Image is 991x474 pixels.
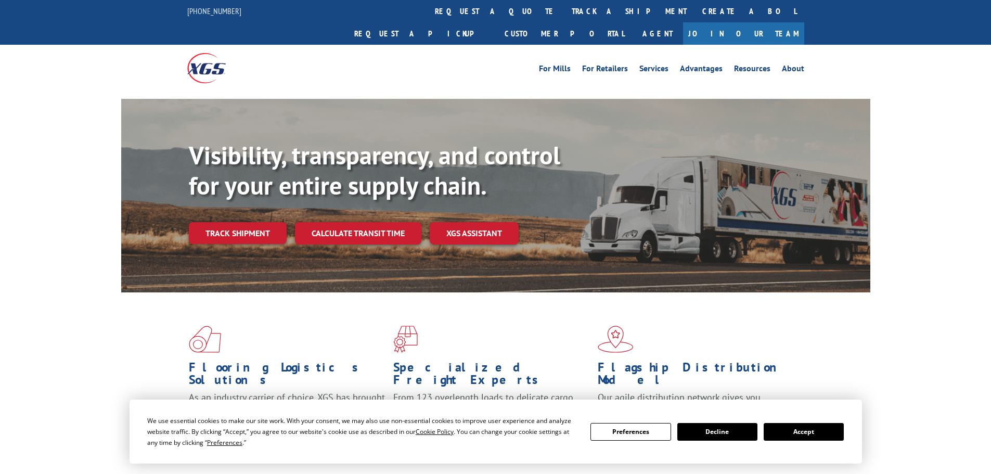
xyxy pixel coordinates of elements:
[393,391,590,438] p: From 123 overlength loads to delicate cargo, our experienced staff knows the best way to move you...
[147,415,578,448] div: We use essential cookies to make our site work. With your consent, we may also use non-essential ...
[295,222,421,245] a: Calculate transit time
[497,22,632,45] a: Customer Portal
[189,139,560,201] b: Visibility, transparency, and control for your entire supply chain.
[189,222,287,244] a: Track shipment
[598,391,789,416] span: Our agile distribution network gives you nationwide inventory management on demand.
[430,222,519,245] a: XGS ASSISTANT
[734,65,770,76] a: Resources
[346,22,497,45] a: Request a pickup
[632,22,683,45] a: Agent
[189,326,221,353] img: xgs-icon-total-supply-chain-intelligence-red
[393,361,590,391] h1: Specialized Freight Experts
[677,423,757,441] button: Decline
[189,391,385,428] span: As an industry carrier of choice, XGS has brought innovation and dedication to flooring logistics...
[416,427,454,436] span: Cookie Policy
[393,326,418,353] img: xgs-icon-focused-on-flooring-red
[764,423,844,441] button: Accept
[187,6,241,16] a: [PHONE_NUMBER]
[130,400,862,464] div: Cookie Consent Prompt
[598,361,794,391] h1: Flagship Distribution Model
[639,65,668,76] a: Services
[590,423,671,441] button: Preferences
[598,326,634,353] img: xgs-icon-flagship-distribution-model-red
[189,361,385,391] h1: Flooring Logistics Solutions
[683,22,804,45] a: Join Our Team
[582,65,628,76] a: For Retailers
[782,65,804,76] a: About
[207,438,242,447] span: Preferences
[680,65,723,76] a: Advantages
[539,65,571,76] a: For Mills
